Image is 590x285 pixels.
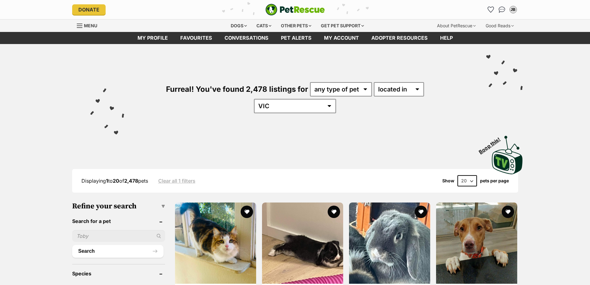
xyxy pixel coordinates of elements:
a: Boop this! [492,130,523,176]
span: Menu [84,23,97,28]
h3: Refine your search [72,202,165,211]
div: Get pet support [317,20,368,32]
div: Other pets [277,20,316,32]
button: My account [508,5,518,15]
img: PetRescue TV logo [492,136,523,174]
img: chat-41dd97257d64d25036548639549fe6c8038ab92f7586957e7f3b1b290dea8141.svg [499,7,505,13]
span: Boop this! [478,132,506,155]
span: Show [442,178,454,183]
a: Favourites [174,32,218,44]
div: JB [510,7,516,13]
button: favourite [241,206,253,218]
a: My account [318,32,365,44]
a: Pet alerts [275,32,318,44]
input: Toby [72,230,165,242]
strong: 2,478 [124,178,138,184]
label: pets per page [480,178,509,183]
a: Donate [72,4,106,15]
a: Favourites [486,5,496,15]
img: Doja - Mini Lop Rabbit [262,203,343,284]
a: conversations [218,32,275,44]
div: Cats [252,20,276,32]
a: Adopter resources [365,32,434,44]
span: Displaying to of pets [81,178,148,184]
a: Help [434,32,459,44]
img: Daya - Mini Lop Rabbit [349,203,430,284]
a: Menu [77,20,102,31]
button: favourite [415,206,427,218]
button: Search [72,245,164,257]
a: PetRescue [265,4,325,16]
a: Conversations [497,5,507,15]
button: favourite [502,206,514,218]
img: logo-e224e6f780fb5917bec1dbf3a21bbac754714ae5b6737aabdf751b685950b380.svg [265,4,325,16]
a: Clear all 1 filters [158,178,195,184]
a: My profile [131,32,174,44]
div: Good Reads [481,20,518,32]
div: About PetRescue [433,20,480,32]
strong: 20 [113,178,119,184]
strong: 1 [106,178,108,184]
button: favourite [328,206,340,218]
img: Paddington II - Domestic Short Hair (DSH) Cat [175,203,256,284]
img: Heidi - Staffordshire Bull Terrier Dog [436,203,517,284]
header: Species [72,271,165,276]
ul: Account quick links [486,5,518,15]
span: Furreal! You've found 2,478 listings for [166,85,308,94]
header: Search for a pet [72,218,165,224]
div: Dogs [226,20,251,32]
